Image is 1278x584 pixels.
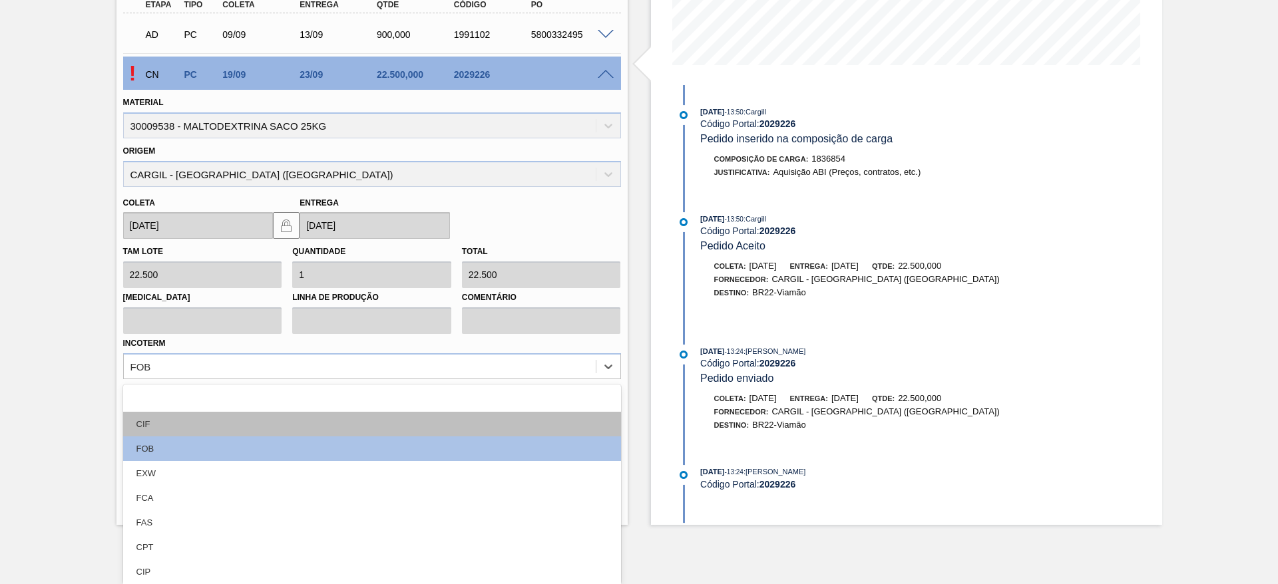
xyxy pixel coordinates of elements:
p: AD [146,29,179,40]
span: Entrega: [790,262,828,270]
img: atual [680,218,688,226]
div: 5800332495 [528,29,614,40]
span: - 13:24 [725,348,744,355]
span: CARGIL - [GEOGRAPHIC_DATA] ([GEOGRAPHIC_DATA]) [771,274,999,284]
div: FAS [123,510,621,535]
span: Destino: [714,421,749,429]
span: [DATE] [749,261,777,271]
span: [DATE] [700,468,724,476]
div: CIF [123,412,621,436]
div: 900,000 [373,29,460,40]
div: FCA [123,486,621,510]
span: : Cargill [744,108,766,116]
div: 09/09/2025 [219,29,306,40]
label: Linha de Produção [292,288,451,307]
strong: 2029226 [759,358,796,368]
input: dd/mm/yyyy [300,212,450,239]
span: Justificativa: [714,168,770,176]
span: 22.500,000 [898,393,941,403]
span: - 13:50 [725,216,744,223]
span: Qtde: [872,262,895,270]
div: Aguardando Descarga [142,20,182,49]
span: [DATE] [831,261,859,271]
span: : [PERSON_NAME] [744,347,806,355]
button: locked [273,212,300,239]
label: Quantidade [292,247,345,256]
div: FOB [123,436,621,461]
div: 13/09/2025 [296,29,383,40]
div: 2029226 [451,69,537,80]
label: Entrega [300,198,339,208]
div: EXW [123,461,621,486]
span: Entrega: [790,394,828,402]
div: Código Portal: [700,118,1016,129]
div: CIP [123,559,621,584]
span: CARGIL - [GEOGRAPHIC_DATA] ([GEOGRAPHIC_DATA]) [771,406,999,416]
div: Código Portal: [700,479,1016,490]
span: Coleta: [714,262,746,270]
span: Pedido Aceito [700,240,765,251]
img: locked [278,218,294,233]
span: [DATE] [700,108,724,116]
span: 22.500,000 [898,261,941,271]
span: Qtde: [872,394,895,402]
span: Pedido inserido na composição de carga [700,133,893,144]
label: Tam lote [123,247,163,256]
div: Pedido de Compra [180,69,220,80]
img: atual [680,111,688,119]
span: Aquisição ABI (Preços, contratos, etc.) [773,167,921,177]
span: Coleta: [714,394,746,402]
span: 1836854 [811,154,845,164]
span: BR22-Viamão [752,287,806,297]
span: Fornecedor: [714,408,769,416]
img: atual [680,471,688,479]
div: Pedido de Compra [180,29,220,40]
img: atual [680,351,688,359]
span: [DATE] [749,393,777,403]
div: 22.500,000 [373,69,460,80]
label: Total [462,247,488,256]
div: 19/09/2025 [219,69,306,80]
span: Fornecedor: [714,275,769,283]
label: [MEDICAL_DATA] [123,288,282,307]
span: - 13:24 [725,468,744,476]
div: FOB [130,361,151,372]
p: Pendente de aceite [123,61,142,86]
span: BR22-Viamão [752,420,806,430]
div: Composição de Carga em Negociação [142,60,182,89]
p: CN [146,69,179,80]
label: Coleta [123,198,155,208]
label: Origem [123,146,156,156]
span: [DATE] [700,347,724,355]
span: [DATE] [831,393,859,403]
div: Código Portal: [700,225,1016,236]
label: Comentário [462,288,621,307]
span: : [PERSON_NAME] [744,468,806,476]
strong: 2029226 [759,479,796,490]
input: dd/mm/yyyy [123,212,274,239]
label: Incoterm [123,339,166,348]
span: - 13:50 [725,108,744,116]
strong: 2029226 [759,225,796,236]
strong: 2029226 [759,118,796,129]
span: : Cargill [744,215,766,223]
span: [DATE] [700,215,724,223]
span: Destino: [714,289,749,297]
span: Pedido enviado [700,372,773,384]
div: CPT [123,535,621,559]
div: 1991102 [451,29,537,40]
label: Material [123,98,164,107]
div: 23/09/2025 [296,69,383,80]
div: Código Portal: [700,358,1016,368]
span: Composição de Carga : [714,155,809,163]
